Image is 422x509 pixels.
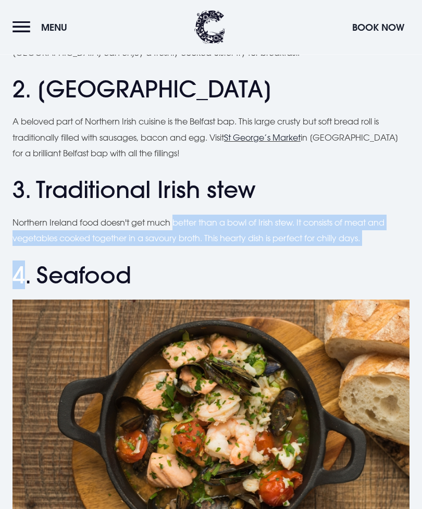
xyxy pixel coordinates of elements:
[194,10,226,44] img: Clandeboye Lodge
[13,16,72,39] button: Menu
[13,76,409,104] h2: 2. [GEOGRAPHIC_DATA]
[13,177,409,204] h2: 3. Traditional Irish stew
[224,133,301,143] a: St George’s Market
[13,114,409,162] p: A beloved part of Northern Irish cuisine is the Belfast bap. This large crusty but soft bread rol...
[13,262,409,290] h2: 4. Seafood
[347,16,409,39] button: Book Now
[41,21,67,33] span: Menu
[13,215,409,247] p: Northern Ireland food doesn't get much better than a bowl of Irish stew. It consists of meat and ...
